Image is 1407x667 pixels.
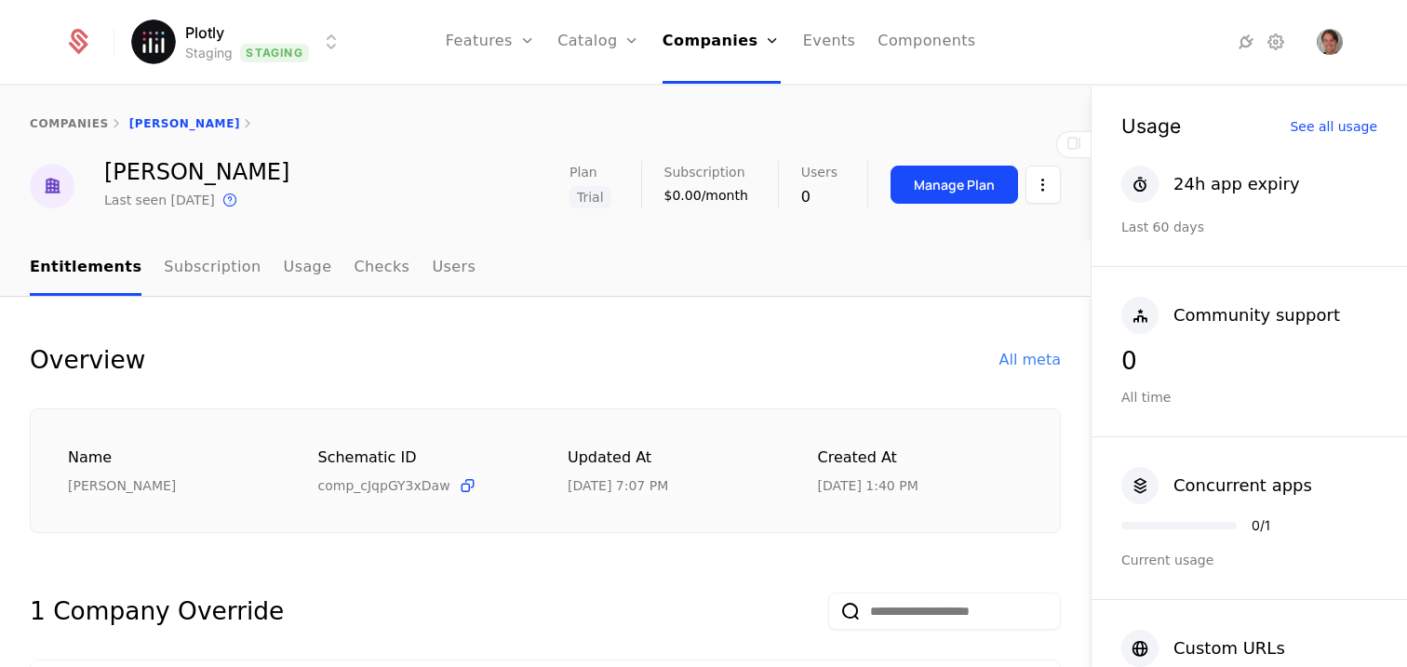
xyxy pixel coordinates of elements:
[1121,630,1285,667] button: Custom URLs
[1317,29,1343,55] button: Open user button
[68,476,274,495] div: [PERSON_NAME]
[1173,302,1340,328] div: Community support
[818,476,918,495] div: 7/14/25, 1:40 PM
[30,241,476,296] ul: Choose Sub Page
[432,241,476,296] a: Users
[30,117,109,130] a: companies
[354,241,409,296] a: Checks
[1121,467,1312,504] button: Concurrent apps
[1121,297,1340,334] button: Community support
[240,44,308,62] span: Staging
[891,166,1018,204] button: Manage Plan
[664,166,745,179] span: Subscription
[185,21,224,44] span: Plotly
[284,241,332,296] a: Usage
[164,241,261,296] a: Subscription
[1265,31,1287,53] a: Settings
[318,447,524,469] div: Schematic ID
[568,476,668,495] div: 9/9/25, 7:07 PM
[30,241,1061,296] nav: Main
[1235,31,1257,53] a: Integrations
[131,20,176,64] img: Plotly
[569,166,597,179] span: Plan
[104,191,215,209] div: Last seen [DATE]
[30,164,74,208] img: Robert Claus
[1173,473,1312,499] div: Concurrent apps
[30,241,141,296] a: Entitlements
[1121,349,1377,373] div: 0
[801,166,837,179] span: Users
[1121,551,1377,569] div: Current usage
[1121,388,1377,407] div: All time
[1317,29,1343,55] img: Robert Claus
[185,44,233,62] div: Staging
[104,161,289,183] div: [PERSON_NAME]
[569,186,611,208] span: Trial
[137,21,342,62] button: Select environment
[999,349,1061,371] div: All meta
[568,447,773,470] div: Updated at
[1252,519,1270,532] div: 0 / 1
[818,447,1024,470] div: Created at
[318,476,450,495] span: comp_cJqpGY3xDaw
[914,176,995,194] div: Manage Plan
[1173,171,1300,197] div: 24h app expiry
[801,186,837,208] div: 0
[1121,166,1300,203] button: 24h app expiry
[1290,120,1377,133] div: See all usage
[68,447,274,470] div: Name
[30,341,145,379] div: Overview
[1121,116,1181,136] div: Usage
[30,593,284,630] div: 1 Company Override
[1173,635,1285,661] div: Custom URLs
[1121,218,1377,236] div: Last 60 days
[1025,166,1061,204] button: Select action
[664,186,748,205] div: $0.00/month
